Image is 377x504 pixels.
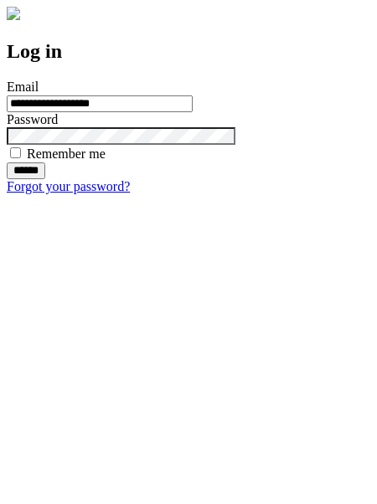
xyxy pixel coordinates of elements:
h2: Log in [7,40,370,63]
label: Remember me [27,147,106,161]
label: Password [7,112,58,126]
label: Email [7,80,39,94]
img: logo-4e3dc11c47720685a147b03b5a06dd966a58ff35d612b21f08c02c0306f2b779.png [7,7,20,20]
a: Forgot your password? [7,179,130,193]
